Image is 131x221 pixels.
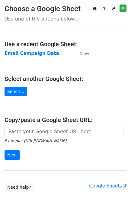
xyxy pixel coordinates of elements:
[5,150,20,160] input: Next
[5,40,126,48] h4: Use a recent Google Sheet:
[5,139,66,143] small: Example: [URL][DOMAIN_NAME]
[80,51,89,56] small: View
[5,116,126,123] h4: Copy/paste a Google Sheet URL:
[5,16,126,22] p: Use one of the options below...
[5,51,59,56] a: Email Campaign Data
[5,183,34,192] a: Need help?
[5,87,27,96] a: Select...
[5,126,123,137] input: Paste your Google Sheet URL here
[5,75,126,82] h4: Select another Google Sheet:
[5,5,126,13] h3: Choose a Google Sheet
[89,183,126,189] a: Google Sheets
[74,51,89,56] a: View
